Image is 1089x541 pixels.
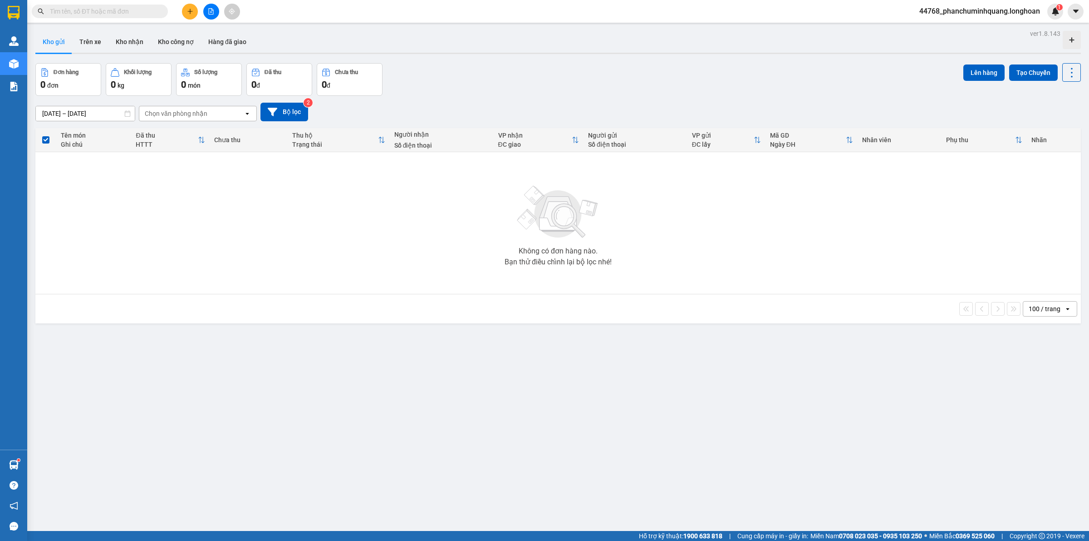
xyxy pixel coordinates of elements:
[505,258,612,266] div: Bạn thử điều chỉnh lại bộ lọc nhé!
[229,8,235,15] span: aim
[187,8,193,15] span: plus
[692,141,754,148] div: ĐC lấy
[335,69,358,75] div: Chưa thu
[54,69,78,75] div: Đơn hàng
[145,109,207,118] div: Chọn văn phòng nhận
[208,8,214,15] span: file-add
[61,132,127,139] div: Tên món
[394,142,489,149] div: Số điện thoại
[770,141,846,148] div: Ngày ĐH
[244,110,251,117] svg: open
[1064,305,1071,313] svg: open
[292,132,378,139] div: Thu hộ
[194,69,217,75] div: Số lượng
[639,531,722,541] span: Hỗ trợ kỹ thuật:
[214,136,283,144] div: Chưa thu
[136,141,197,148] div: HTTT
[151,31,201,53] button: Kho công nợ
[1056,4,1063,10] sup: 1
[963,65,1005,81] button: Lên hàng
[9,82,19,91] img: solution-icon
[956,532,995,540] strong: 0369 525 060
[256,82,260,89] span: đ
[260,103,308,121] button: Bộ lọc
[10,522,18,531] span: message
[10,501,18,510] span: notification
[1009,65,1058,81] button: Tạo Chuyến
[942,128,1026,152] th: Toggle SortBy
[35,63,101,96] button: Đơn hàng0đơn
[61,141,127,148] div: Ghi chú
[912,5,1047,17] span: 44768_phanchuminhquang.longhoan
[9,59,19,69] img: warehouse-icon
[929,531,995,541] span: Miền Bắc
[292,141,378,148] div: Trạng thái
[1039,533,1045,539] span: copyright
[124,69,152,75] div: Khối lượng
[9,36,19,46] img: warehouse-icon
[288,128,390,152] th: Toggle SortBy
[136,132,197,139] div: Đã thu
[1031,136,1076,144] div: Nhãn
[1030,29,1060,39] div: ver 1.8.143
[1063,31,1081,49] div: Tạo kho hàng mới
[188,82,201,89] span: món
[118,82,124,89] span: kg
[131,128,209,152] th: Toggle SortBy
[40,79,45,90] span: 0
[182,4,198,20] button: plus
[181,79,186,90] span: 0
[9,460,19,470] img: warehouse-icon
[304,98,313,107] sup: 2
[111,79,116,90] span: 0
[1051,7,1060,15] img: icon-new-feature
[246,63,312,96] button: Đã thu0đ
[8,6,20,20] img: logo-vxr
[322,79,327,90] span: 0
[176,63,242,96] button: Số lượng0món
[770,132,846,139] div: Mã GD
[17,459,20,462] sup: 1
[50,6,157,16] input: Tìm tên, số ĐT hoặc mã đơn
[38,8,44,15] span: search
[47,82,59,89] span: đơn
[108,31,151,53] button: Kho nhận
[494,128,584,152] th: Toggle SortBy
[692,132,754,139] div: VP gửi
[106,63,172,96] button: Khối lượng0kg
[1001,531,1003,541] span: |
[498,141,572,148] div: ĐC giao
[765,128,858,152] th: Toggle SortBy
[588,132,683,139] div: Người gửi
[251,79,256,90] span: 0
[10,481,18,490] span: question-circle
[946,136,1015,144] div: Phụ thu
[224,4,240,20] button: aim
[687,128,765,152] th: Toggle SortBy
[1072,7,1080,15] span: caret-down
[513,180,603,244] img: svg+xml;base64,PHN2ZyBjbGFzcz0ibGlzdC1wbHVnX19zdmciIHhtbG5zPSJodHRwOi8vd3d3LnczLm9yZy8yMDAwL3N2Zy...
[810,531,922,541] span: Miền Nam
[394,131,489,138] div: Người nhận
[1058,4,1061,10] span: 1
[924,534,927,538] span: ⚪️
[839,532,922,540] strong: 0708 023 035 - 0935 103 250
[683,532,722,540] strong: 1900 633 818
[737,531,808,541] span: Cung cấp máy in - giấy in:
[35,31,72,53] button: Kho gửi
[729,531,731,541] span: |
[1029,304,1060,313] div: 100 / trang
[203,4,219,20] button: file-add
[265,69,281,75] div: Đã thu
[72,31,108,53] button: Trên xe
[1068,4,1084,20] button: caret-down
[498,132,572,139] div: VP nhận
[317,63,383,96] button: Chưa thu0đ
[862,136,937,144] div: Nhân viên
[327,82,330,89] span: đ
[201,31,254,53] button: Hàng đã giao
[588,141,683,148] div: Số điện thoại
[36,106,135,121] input: Select a date range.
[519,248,598,255] div: Không có đơn hàng nào.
